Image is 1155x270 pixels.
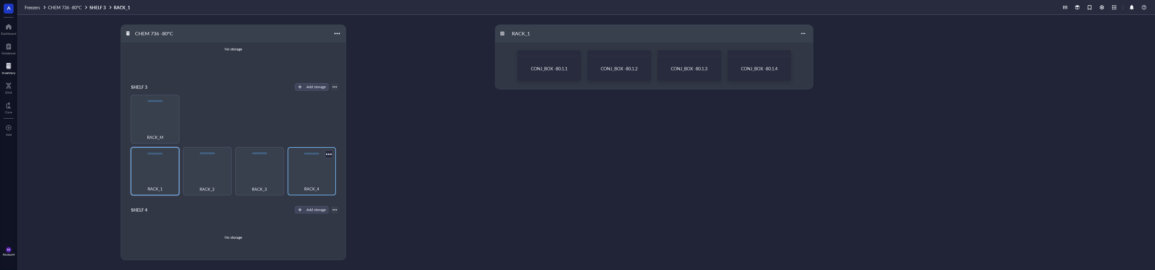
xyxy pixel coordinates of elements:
[304,186,319,192] span: RACK_4
[306,84,326,90] div: Add storage
[225,235,242,240] div: No storage
[25,4,40,10] span: Freezers
[295,83,329,91] button: Add storage
[306,207,326,213] div: Add storage
[25,5,47,10] a: Freezers
[5,110,12,114] div: Core
[7,4,10,12] span: A
[1,32,16,35] div: Dashboard
[48,4,82,10] span: CHEM 736 -80°C
[5,100,12,114] a: Core
[90,5,131,10] a: SHELF 3RACK_1
[741,65,778,72] span: CONJ_BOX -80.1.4
[295,206,329,213] button: Add storage
[671,65,707,72] span: CONJ_BOX -80.1.3
[147,134,163,141] span: RACK_M
[601,65,637,72] span: CONJ_BOX -80.1.2
[2,61,15,75] a: Inventory
[531,65,568,72] span: CONJ_BOX -80.1.1
[509,28,546,39] div: RACK_1
[6,133,12,136] div: Add
[48,5,88,10] a: CHEM 736 -80°C
[128,83,165,91] div: SHELF 3
[2,71,15,75] div: Inventory
[128,205,165,214] div: SHELF 4
[200,186,215,193] span: RACK_2
[5,91,12,94] div: DNA
[5,81,12,94] a: DNA
[148,186,163,192] span: RACK_1
[1,22,16,35] a: Dashboard
[2,51,16,55] div: Notebook
[252,186,267,193] span: RACK_3
[7,248,10,251] span: RR
[3,252,15,256] div: Account
[132,28,176,39] div: CHEM 736 -80°C
[2,41,16,55] a: Notebook
[225,46,242,52] div: No storage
